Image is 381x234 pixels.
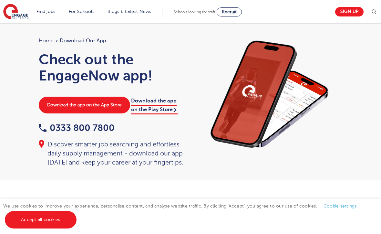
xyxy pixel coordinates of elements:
a: Blogs & Latest News [108,9,151,14]
a: Recruit [217,7,242,16]
a: For Schools [69,9,94,14]
nav: breadcrumb [39,37,184,45]
span: We use cookies to improve your experience, personalise content, and analyse website traffic. By c... [3,204,363,222]
a: Accept all cookies [5,211,77,229]
span: Recruit [222,9,237,14]
span: > [55,38,58,44]
a: Download the app on the Play Store [131,98,178,114]
h1: Check out the EngageNow app! [39,51,184,84]
div: Discover smarter job searching and effortless daily supply management - download our app [DATE] a... [39,140,184,167]
a: 0333 800 7800 [39,123,115,133]
a: Sign up [335,7,364,16]
span: Download our app [60,37,106,45]
img: Engage Education [3,4,28,20]
a: Home [39,38,54,44]
a: Download the app on the App Store [39,97,130,113]
span: Schools looking for staff [174,10,215,14]
a: Find jobs [36,9,56,14]
a: Cookie settings [324,204,357,208]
